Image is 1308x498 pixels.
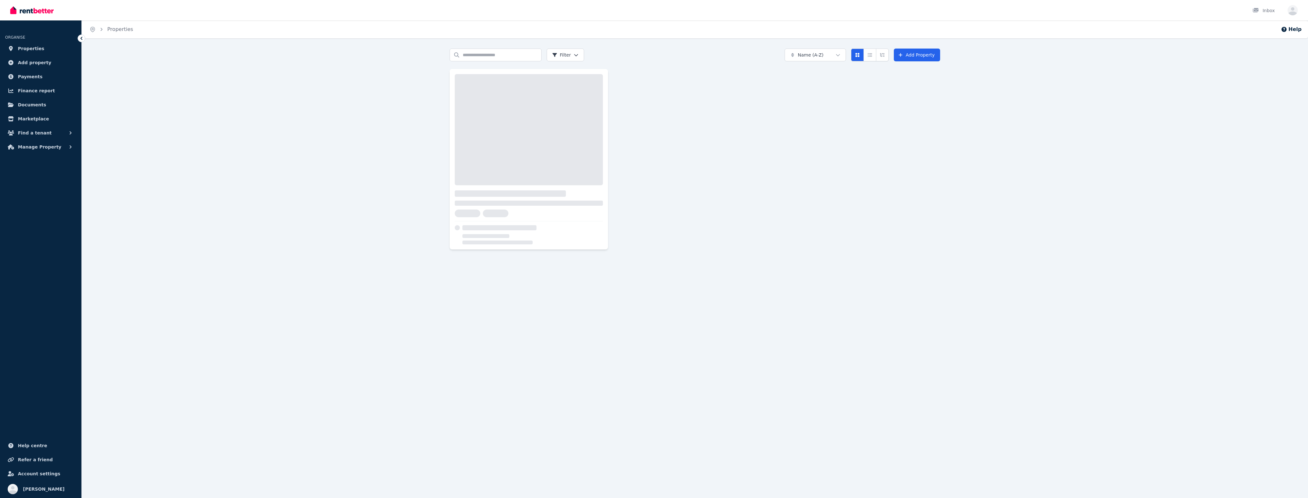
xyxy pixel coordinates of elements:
button: Manage Property [5,141,76,153]
span: Add property [18,59,51,66]
button: Help [1281,26,1302,33]
a: Finance report [5,84,76,97]
a: Refer a friend [5,453,76,466]
span: Refer a friend [18,456,53,464]
a: Account settings [5,467,76,480]
button: Compact list view [863,49,876,61]
a: Documents [5,98,76,111]
button: Card view [851,49,864,61]
span: Marketplace [18,115,49,123]
a: Add Property [894,49,940,61]
span: [PERSON_NAME] [23,485,65,493]
span: Payments [18,73,42,80]
button: Find a tenant [5,126,76,139]
span: Documents [18,101,46,109]
button: Filter [547,49,584,61]
span: Help centre [18,442,47,449]
nav: Breadcrumb [82,20,141,38]
a: Marketplace [5,112,76,125]
div: View options [851,49,889,61]
span: ORGANISE [5,35,25,40]
a: Payments [5,70,76,83]
span: Find a tenant [18,129,52,137]
a: Properties [107,26,133,32]
span: Finance report [18,87,55,95]
span: Account settings [18,470,60,478]
a: Add property [5,56,76,69]
span: Properties [18,45,44,52]
div: Inbox [1252,7,1275,14]
button: Expanded list view [876,49,889,61]
span: Filter [552,52,571,58]
button: Name (A-Z) [785,49,846,61]
img: RentBetter [10,5,54,15]
a: Help centre [5,439,76,452]
span: Manage Property [18,143,61,151]
a: Properties [5,42,76,55]
span: Name (A-Z) [798,52,824,58]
